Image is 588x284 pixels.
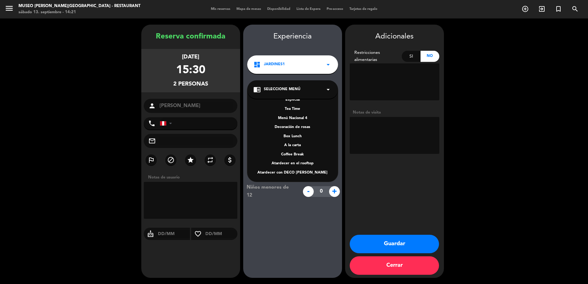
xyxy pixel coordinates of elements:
div: 2 personas [173,80,208,89]
span: Jardines1 [264,62,285,68]
button: Cerrar [350,256,439,275]
div: Notas de usuario [145,174,240,181]
i: arrow_drop_down [324,86,332,93]
span: Disponibilidad [264,7,293,11]
div: Museo [PERSON_NAME][GEOGRAPHIC_DATA] - Restaurant [18,3,140,9]
div: 15:30 [176,62,205,80]
div: sábado 13. septiembre - 14:21 [18,9,140,15]
div: Experiencia [243,31,342,43]
div: Atardecer con DECO [PERSON_NAME] [253,170,332,176]
div: Tea Time [253,106,332,112]
div: Notas de visita [350,109,439,116]
i: arrow_drop_down [324,61,332,68]
div: Box Lunch [253,134,332,140]
div: Reserva confirmada [141,31,240,43]
div: Si [402,51,421,62]
button: Guardar [350,235,439,253]
button: menu [5,4,14,15]
div: A la carta [253,142,332,149]
i: repeat [207,156,214,164]
i: add_circle_outline [522,5,529,13]
div: Decoración de rosas [253,124,332,130]
span: Mis reservas [208,7,233,11]
div: Especial [253,97,332,103]
span: Seleccione Menú [264,86,300,93]
i: chrome_reader_mode [253,86,261,93]
span: Pre-acceso [324,7,346,11]
i: dashboard [253,61,261,68]
i: block [167,156,175,164]
input: DD/MM [157,230,190,238]
div: Niños menores de 12 [242,183,300,199]
i: outlined_flag [147,156,155,164]
span: - [303,186,314,197]
span: Mapa de mesas [233,7,264,11]
i: attach_money [226,156,234,164]
div: Coffee Break [253,152,332,158]
div: [DATE] [182,53,199,62]
i: search [571,5,579,13]
i: star [187,156,194,164]
span: + [329,186,340,197]
i: phone [148,120,155,127]
i: person [148,102,156,110]
div: No [421,51,439,62]
i: mail_outline [148,137,156,145]
div: Peru (Perú): +51 [160,118,174,129]
i: cake [144,230,157,238]
i: exit_to_app [538,5,546,13]
div: Adicionales [350,31,439,43]
i: turned_in_not [555,5,562,13]
span: Tarjetas de regalo [346,7,381,11]
div: Menú Nacional 4 [253,115,332,122]
div: Restricciones alimentarias [350,49,402,63]
input: DD/MM [205,230,238,238]
i: menu [5,4,14,13]
div: Atardecer en el rooftop [253,161,332,167]
i: favorite_border [191,230,205,238]
span: Lista de Espera [293,7,324,11]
